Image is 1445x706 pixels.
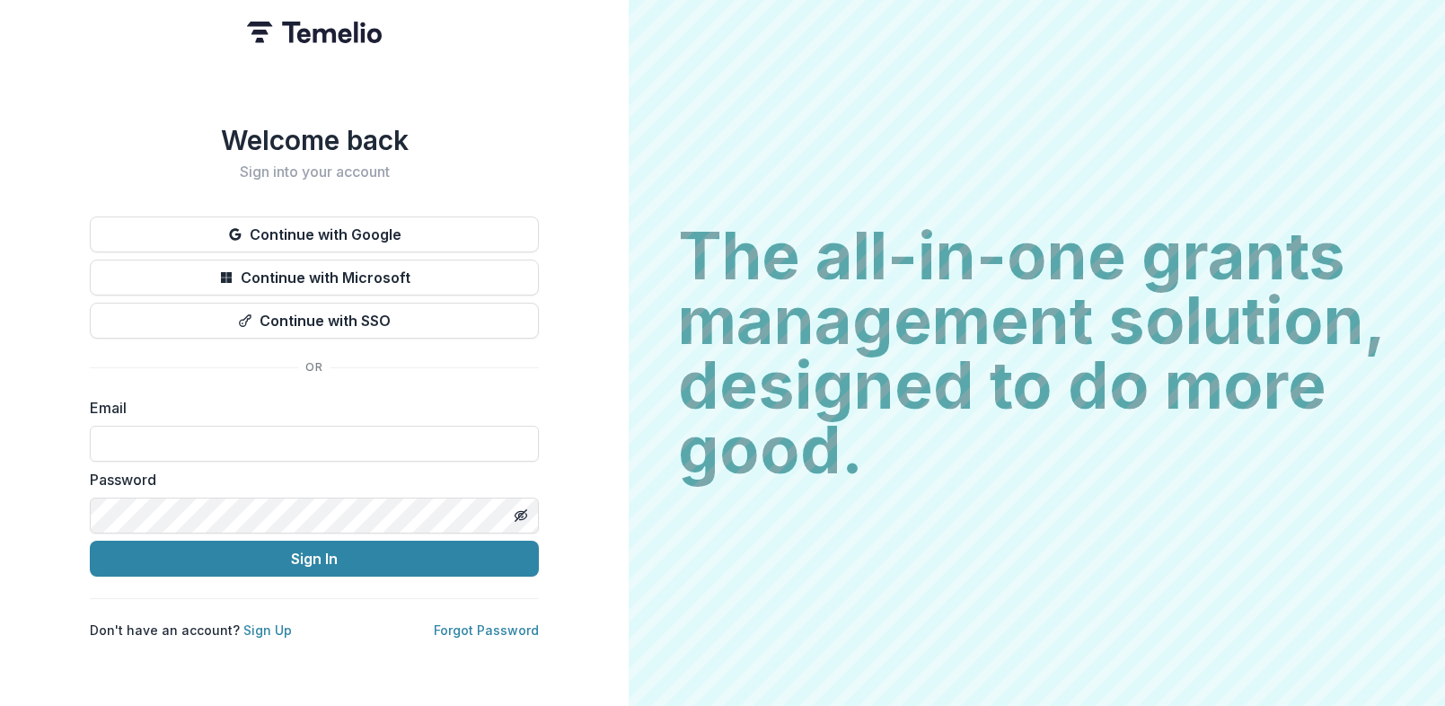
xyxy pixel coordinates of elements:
button: Continue with SSO [90,303,539,339]
label: Email [90,397,528,419]
a: Sign Up [243,622,292,638]
button: Sign In [90,541,539,577]
h1: Welcome back [90,124,539,156]
label: Password [90,469,528,490]
button: Continue with Google [90,216,539,252]
button: Toggle password visibility [507,501,535,530]
img: Temelio [247,22,382,43]
p: Don't have an account? [90,621,292,640]
h2: Sign into your account [90,163,539,181]
button: Continue with Microsoft [90,260,539,296]
a: Forgot Password [434,622,539,638]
